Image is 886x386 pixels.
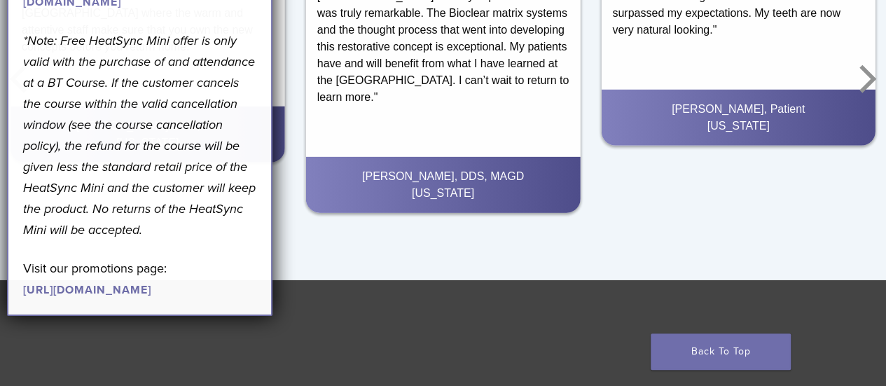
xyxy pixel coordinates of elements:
[851,37,879,121] button: Next
[23,258,257,300] p: Visit our promotions page:
[23,33,256,237] em: *Note: Free HeatSync Mini offer is only valid with the purchase of and attendance at a BT Course....
[612,101,864,118] div: [PERSON_NAME], Patient
[23,283,151,297] a: [URL][DOMAIN_NAME]
[317,168,569,185] div: [PERSON_NAME], DDS, MAGD
[22,118,274,135] div: [PERSON_NAME] DMD, PC
[651,333,791,370] a: Back To Top
[612,118,864,135] div: [US_STATE]
[22,135,274,151] div: [US_STATE]
[317,185,569,202] div: [US_STATE]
